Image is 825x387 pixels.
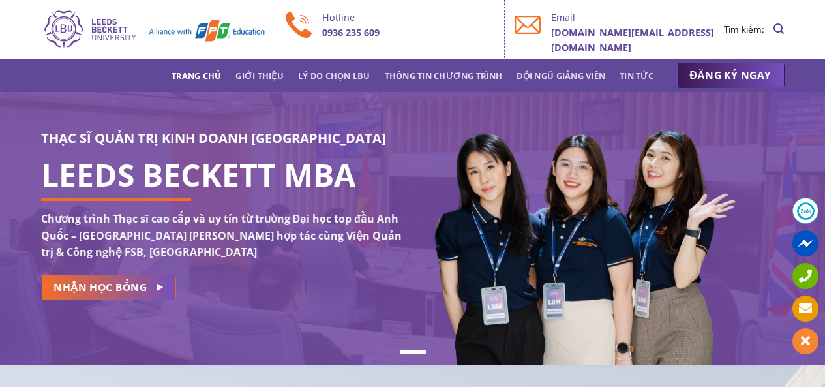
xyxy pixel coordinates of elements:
[517,64,605,87] a: Đội ngũ giảng viên
[724,22,764,37] li: Tìm kiếm:
[41,8,266,50] img: Thạc sĩ Quản trị kinh doanh Quốc tế
[322,10,495,25] p: Hotline
[620,64,653,87] a: Tin tức
[551,26,714,54] b: [DOMAIN_NAME][EMAIL_ADDRESS][DOMAIN_NAME]
[235,64,284,87] a: Giới thiệu
[690,67,772,84] span: ĐĂNG KÝ NGAY
[172,64,221,87] a: Trang chủ
[41,128,403,149] h3: THẠC SĨ QUẢN TRỊ KINH DOANH [GEOGRAPHIC_DATA]
[385,64,503,87] a: Thông tin chương trình
[41,167,403,183] h1: LEEDS BECKETT MBA
[41,211,402,259] strong: Chương trình Thạc sĩ cao cấp và uy tín từ trường Đại học top đầu Anh Quốc – [GEOGRAPHIC_DATA] [PE...
[53,279,147,296] span: NHẬN HỌC BỔNG
[41,275,176,300] a: NHẬN HỌC BỔNG
[551,10,724,25] p: Email
[773,16,784,42] a: Search
[322,26,380,39] b: 0936 235 609
[298,64,370,87] a: Lý do chọn LBU
[400,350,426,354] li: Page dot 1
[677,63,785,89] a: ĐĂNG KÝ NGAY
